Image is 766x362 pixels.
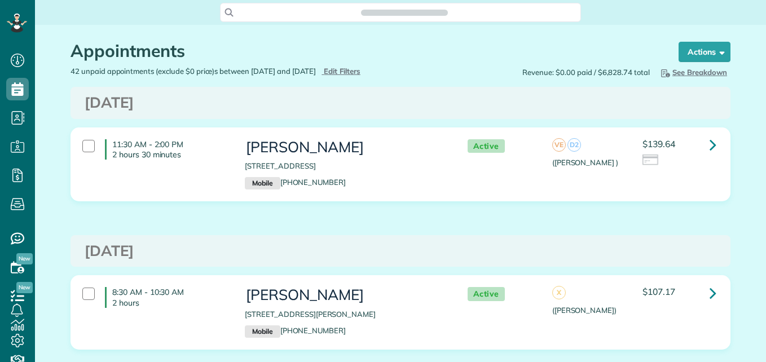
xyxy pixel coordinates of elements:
small: Mobile [245,325,280,338]
span: Search ZenMaid… [372,7,436,18]
span: Active [468,287,505,301]
span: Edit Filters [324,67,360,76]
a: Mobile[PHONE_NUMBER] [245,326,346,335]
h3: [PERSON_NAME] [245,139,444,156]
h3: [DATE] [85,243,716,259]
h4: 11:30 AM - 2:00 PM [105,139,228,160]
button: Actions [679,42,730,62]
a: Edit Filters [322,67,360,76]
button: See Breakdown [655,66,730,78]
h1: Appointments [71,42,657,60]
div: 42 unpaid appointments (exclude $0 price)s between [DATE] and [DATE] [62,66,400,77]
p: 2 hours [112,298,228,308]
span: Revenue: $0.00 paid / $6,828.74 total [522,67,650,78]
span: X [552,286,566,299]
span: New [16,253,33,264]
span: Active [468,139,505,153]
span: New [16,282,33,293]
span: $139.64 [642,138,675,149]
small: Mobile [245,177,280,189]
a: Mobile[PHONE_NUMBER] [245,178,346,187]
span: D2 [567,138,581,152]
p: [STREET_ADDRESS][PERSON_NAME] [245,309,444,320]
span: ([PERSON_NAME] ) [552,158,618,167]
span: ([PERSON_NAME]) [552,306,617,315]
span: See Breakdown [659,68,727,77]
h3: [DATE] [85,95,716,111]
p: [STREET_ADDRESS] [245,161,444,171]
span: $107.17 [642,286,675,297]
h4: 8:30 AM - 10:30 AM [105,287,228,307]
p: 2 hours 30 minutes [112,149,228,160]
h3: [PERSON_NAME] [245,287,444,303]
span: VE [552,138,566,152]
img: icon_credit_card_neutral-3d9a980bd25ce6dbb0f2033d7200983694762465c175678fcbc2d8f4bc43548e.png [642,154,659,167]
